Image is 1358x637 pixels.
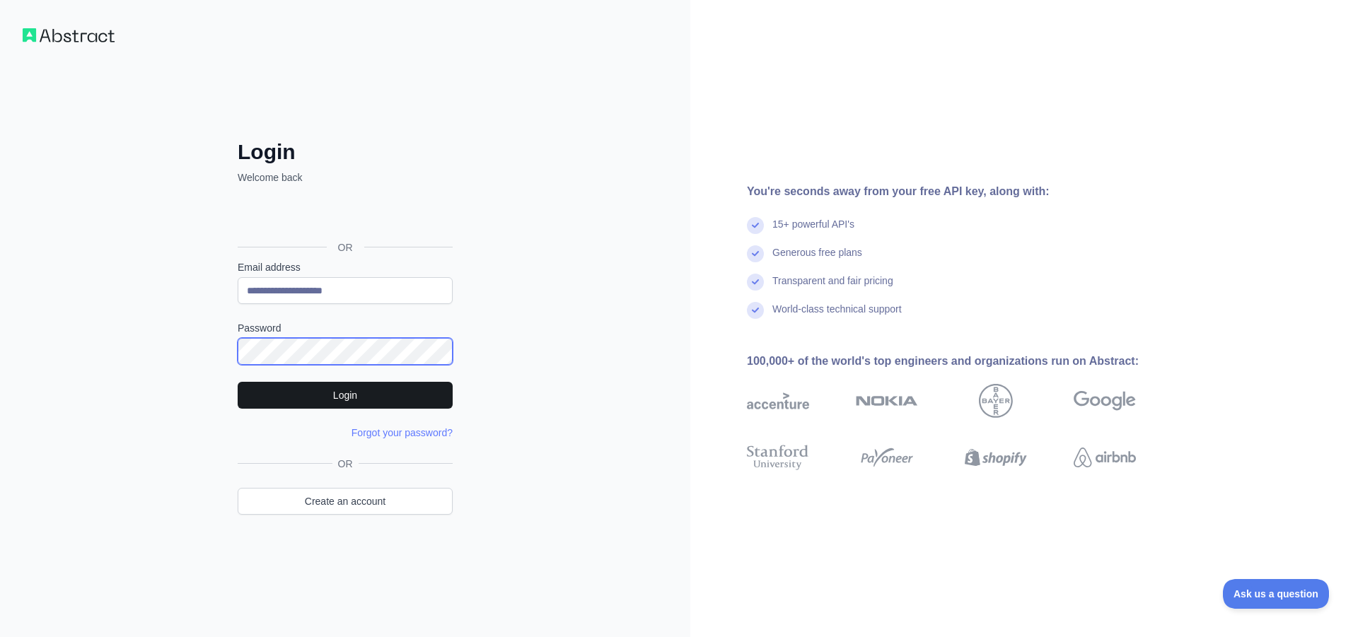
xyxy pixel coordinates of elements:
[747,384,809,418] img: accenture
[979,384,1013,418] img: bayer
[965,442,1027,473] img: shopify
[231,200,457,231] iframe: Кнопка "Войти с аккаунтом Google"
[856,442,918,473] img: payoneer
[1074,384,1136,418] img: google
[327,240,364,255] span: OR
[747,442,809,473] img: stanford university
[747,183,1181,200] div: You're seconds away from your free API key, along with:
[238,170,453,185] p: Welcome back
[23,28,115,42] img: Workflow
[772,217,854,245] div: 15+ powerful API's
[747,217,764,234] img: check mark
[747,302,764,319] img: check mark
[238,321,453,335] label: Password
[332,457,359,471] span: OR
[238,139,453,165] h2: Login
[238,260,453,274] label: Email address
[772,302,902,330] div: World-class technical support
[238,488,453,515] a: Create an account
[747,274,764,291] img: check mark
[238,382,453,409] button: Login
[352,427,453,438] a: Forgot your password?
[856,384,918,418] img: nokia
[1074,442,1136,473] img: airbnb
[772,274,893,302] div: Transparent and fair pricing
[747,353,1181,370] div: 100,000+ of the world's top engineers and organizations run on Abstract:
[1223,579,1330,609] iframe: Toggle Customer Support
[772,245,862,274] div: Generous free plans
[747,245,764,262] img: check mark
